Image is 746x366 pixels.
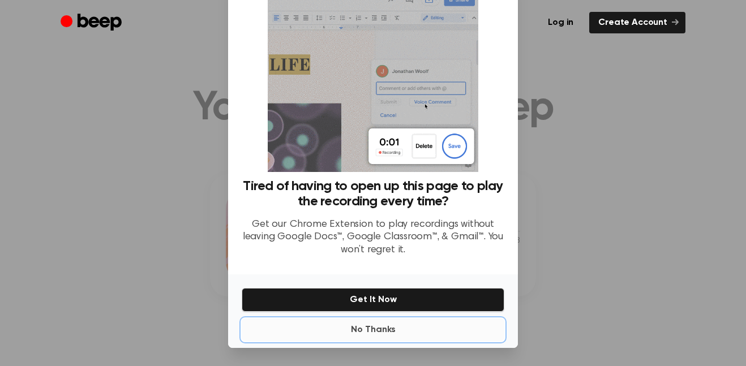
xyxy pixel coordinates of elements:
[61,12,125,34] a: Beep
[589,12,685,33] a: Create Account
[242,218,504,257] p: Get our Chrome Extension to play recordings without leaving Google Docs™, Google Classroom™, & Gm...
[242,179,504,209] h3: Tired of having to open up this page to play the recording every time?
[242,288,504,312] button: Get It Now
[539,12,582,33] a: Log in
[242,318,504,341] button: No Thanks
